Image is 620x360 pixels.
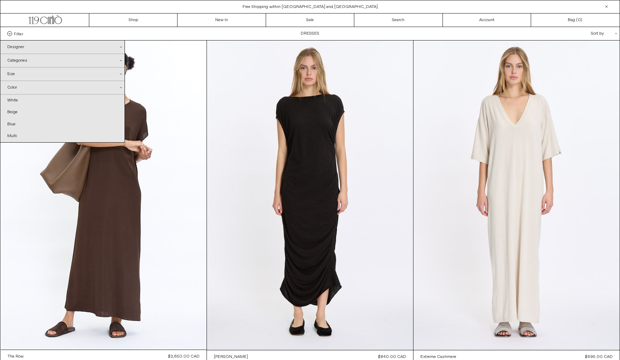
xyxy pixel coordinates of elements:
a: New In [177,13,266,27]
a: The Row [8,353,29,360]
a: Multi [0,130,125,142]
a: Account [443,13,531,27]
a: Free Shipping within [GEOGRAPHIC_DATA] and [GEOGRAPHIC_DATA] [243,4,378,10]
div: Designer [0,40,125,54]
div: The Row [8,354,24,360]
div: Color [0,81,125,94]
div: Categories [0,54,125,67]
div: $3,650.00 CAD [168,353,200,360]
div: Sort by [550,27,613,40]
div: $840.00 CAD [378,354,406,360]
a: Search [354,13,443,27]
img: Lauren Manoogian Drape Dress [207,40,413,350]
span: Filter [14,31,23,36]
div: $695.00 CAD [585,354,613,360]
img: Extreme Cashmere N°410 Inda Dress [413,40,620,350]
a: Extreme Cashmere [420,354,456,360]
a: [PERSON_NAME] [214,354,248,360]
div: [PERSON_NAME] [214,354,248,360]
a: Blue [0,118,125,130]
a: Beige [0,106,125,118]
span: ) [578,17,582,23]
a: Sale [266,13,354,27]
div: Extreme Cashmere [420,354,456,360]
img: The Row Kaori Dress [1,40,207,350]
a: Shop [89,13,177,27]
a: Bag () [531,13,619,27]
div: Size [0,67,125,81]
span: 0 [578,17,581,23]
a: White [0,94,125,106]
